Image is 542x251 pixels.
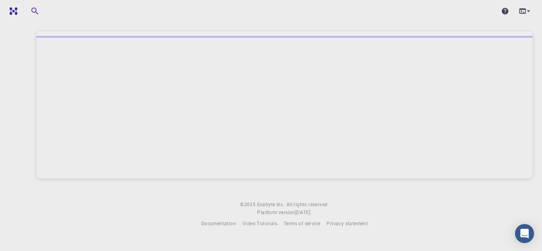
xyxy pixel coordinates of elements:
img: logo [6,7,17,15]
span: © 2025 [240,201,257,209]
a: Terms of service [284,220,320,228]
a: Privacy statement [327,220,368,228]
span: Exabyte Inc. [257,201,285,207]
span: Privacy statement [327,220,368,226]
span: Documentation [201,220,236,226]
span: Platform version [257,209,295,217]
div: Open Intercom Messenger [515,224,534,243]
a: Video Tutorials [242,220,277,228]
span: All rights reserved. [286,201,329,209]
span: [DATE] . [295,209,312,215]
span: Terms of service [284,220,320,226]
span: Video Tutorials [242,220,277,226]
a: Documentation [201,220,236,228]
a: [DATE]. [295,209,312,217]
a: Exabyte Inc. [257,201,285,209]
